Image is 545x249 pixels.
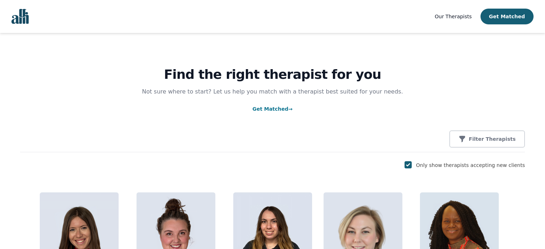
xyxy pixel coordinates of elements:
[435,12,472,21] a: Our Therapists
[449,130,525,148] button: Filter Therapists
[135,87,410,96] p: Not sure where to start? Let us help you match with a therapist best suited for your needs.
[288,106,293,112] span: →
[481,9,534,24] button: Get Matched
[469,135,516,143] p: Filter Therapists
[11,9,29,24] img: alli logo
[416,162,525,168] label: Only show therapists accepting new clients
[435,14,472,19] span: Our Therapists
[20,67,525,82] h1: Find the right therapist for you
[252,106,292,112] a: Get Matched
